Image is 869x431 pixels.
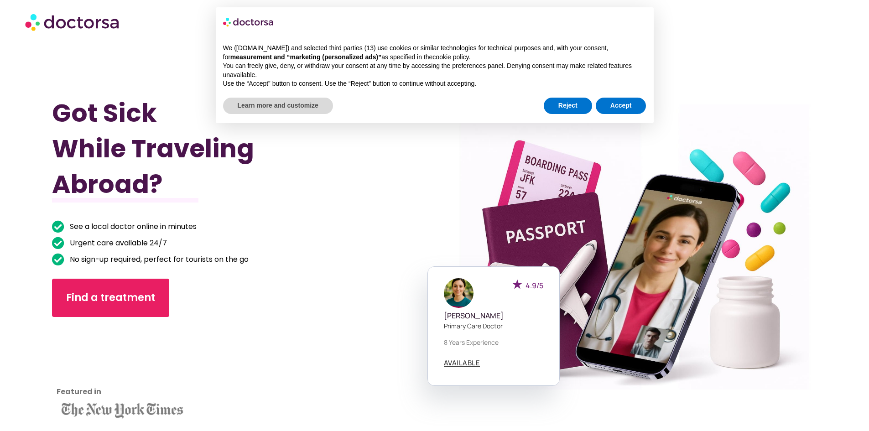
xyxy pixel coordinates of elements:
strong: Featured in [57,386,101,397]
h5: [PERSON_NAME] [444,312,543,320]
span: 4.9/5 [526,280,543,291]
iframe: Customer reviews powered by Trustpilot [57,331,139,399]
p: Primary care doctor [444,321,543,331]
button: Reject [544,98,592,114]
button: Accept [596,98,646,114]
span: Find a treatment [66,291,155,305]
a: cookie policy [432,53,468,61]
h1: Got Sick While Traveling Abroad? [52,95,377,202]
a: Find a treatment [52,279,169,317]
p: 8 years experience [444,338,543,347]
span: Urgent care available 24/7 [68,237,167,249]
span: No sign-up required, perfect for tourists on the go [68,253,249,266]
img: logo [223,15,274,29]
button: Learn more and customize [223,98,333,114]
p: We ([DOMAIN_NAME]) and selected third parties (13) use cookies or similar technologies for techni... [223,44,646,62]
strong: measurement and “marketing (personalized ads)” [230,53,381,61]
p: Use the “Accept” button to consent. Use the “Reject” button to continue without accepting. [223,79,646,88]
p: You can freely give, deny, or withdraw your consent at any time by accessing the preferences pane... [223,62,646,79]
span: AVAILABLE [444,359,480,366]
span: See a local doctor online in minutes [68,220,197,233]
a: AVAILABLE [444,359,480,367]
